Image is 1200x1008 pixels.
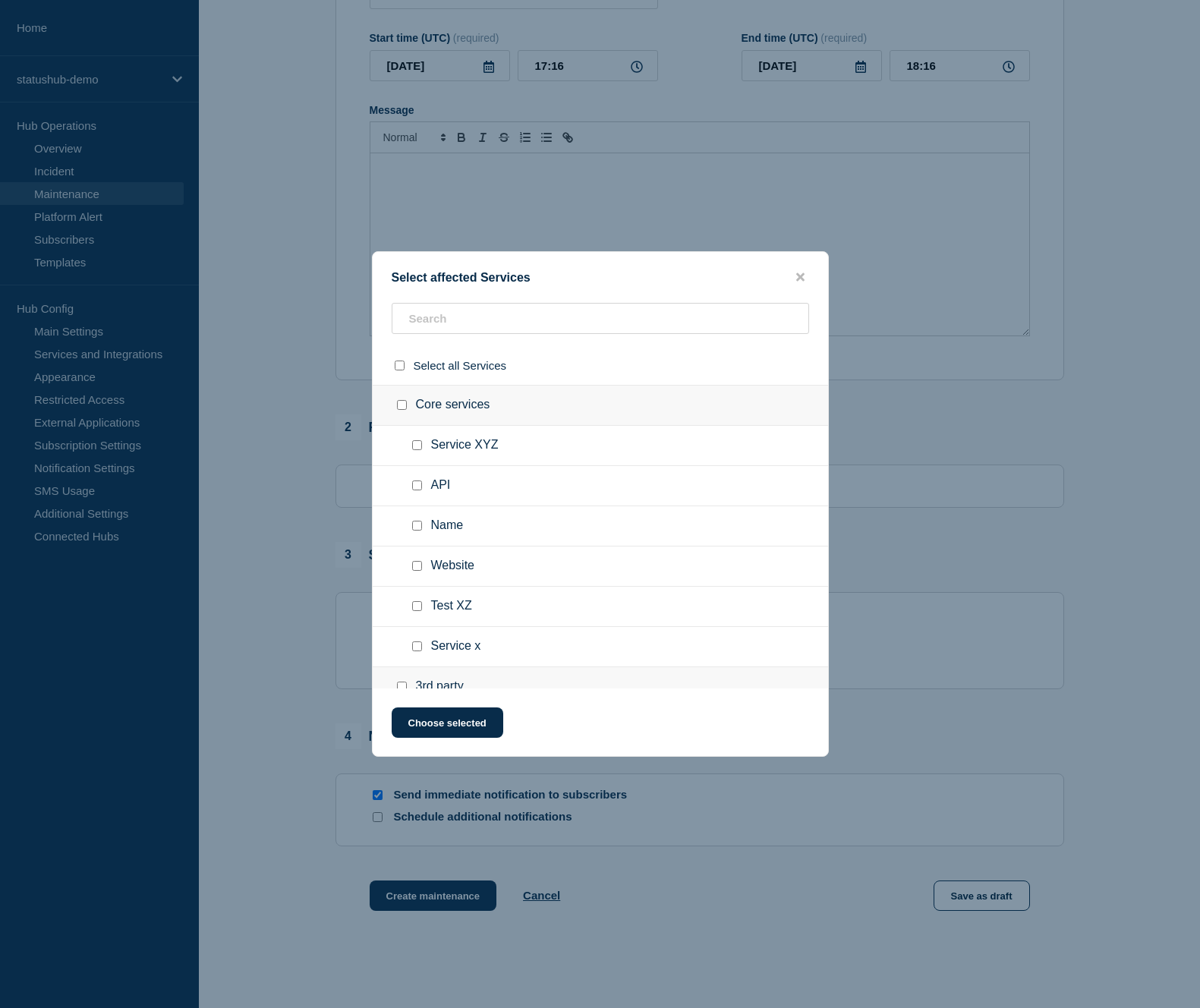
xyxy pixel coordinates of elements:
input: 3rd party checkbox [397,682,407,691]
span: Website [431,559,475,574]
input: Website checkbox [412,561,422,571]
input: Search [392,303,809,334]
input: Service XYZ checkbox [412,440,422,450]
span: Select all Services [414,359,507,372]
input: API checkbox [412,480,422,490]
button: close button [792,270,809,285]
input: Core services checkbox [397,400,407,410]
input: Service x checkbox [412,641,422,651]
span: Test XZ [431,599,472,614]
span: Service x [431,639,481,654]
input: Name checkbox [412,521,422,531]
div: Select affected Services [373,270,828,285]
span: API [431,478,451,493]
input: select all checkbox [395,361,405,370]
span: Service XYZ [431,438,499,453]
button: Choose selected [392,707,503,738]
input: Test XZ checkbox [412,601,422,611]
span: Name [431,518,464,534]
div: Core services [373,385,828,426]
div: 3rd party [373,667,828,707]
